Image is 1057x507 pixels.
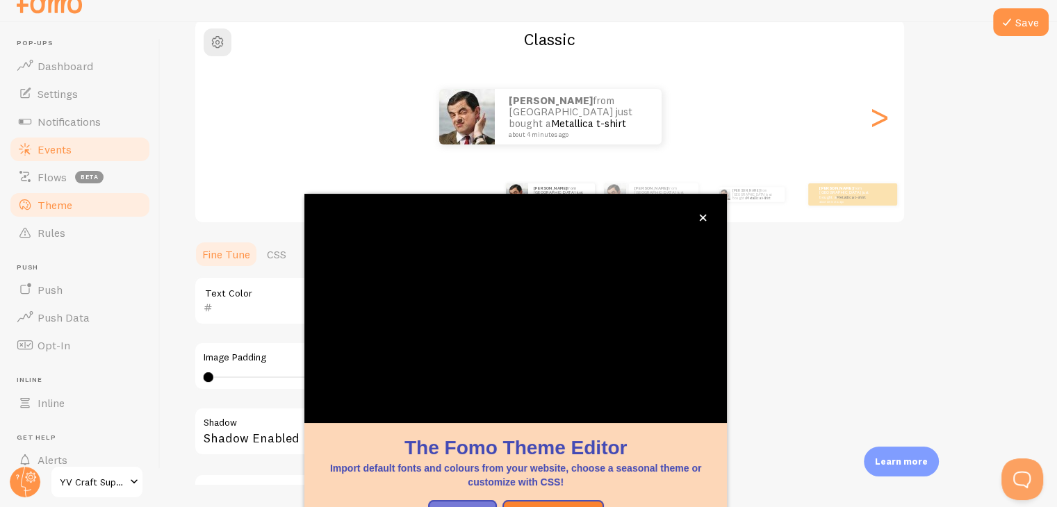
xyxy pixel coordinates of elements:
[509,95,648,138] p: from [GEOGRAPHIC_DATA] just bought a
[604,183,626,206] img: Fomo
[8,163,151,191] a: Flows beta
[17,433,151,442] span: Get Help
[509,131,644,138] small: about 4 minutes ago
[819,185,853,191] strong: [PERSON_NAME]
[439,89,495,144] img: Fomo
[732,188,760,192] strong: [PERSON_NAME]
[8,135,151,163] a: Events
[8,446,151,474] a: Alerts
[8,331,151,359] a: Opt-In
[875,455,928,468] p: Learn more
[696,210,710,225] button: close,
[8,108,151,135] a: Notifications
[38,87,78,101] span: Settings
[8,191,151,219] a: Theme
[8,304,151,331] a: Push Data
[38,396,65,410] span: Inline
[75,171,104,183] span: beta
[534,185,589,203] p: from [GEOGRAPHIC_DATA] just bought a
[719,189,730,200] img: Fomo
[746,196,770,200] a: Metallica t-shirt
[194,407,611,458] div: Shadow Enabled
[17,263,151,272] span: Push
[194,240,259,268] a: Fine Tune
[551,117,626,130] a: Metallica t-shirt
[38,198,72,212] span: Theme
[38,226,65,240] span: Rules
[634,185,668,191] strong: [PERSON_NAME]
[836,194,866,200] a: Metallica t-shirt
[321,434,710,461] h1: The Fomo Theme Editor
[993,8,1049,36] button: Save
[509,94,593,107] strong: [PERSON_NAME]
[38,170,67,184] span: Flows
[819,185,875,203] p: from [GEOGRAPHIC_DATA] just bought a
[534,185,567,191] strong: [PERSON_NAME]
[8,219,151,247] a: Rules
[732,187,779,202] p: from [GEOGRAPHIC_DATA] just bought a
[634,185,693,203] p: from [GEOGRAPHIC_DATA] just bought a
[8,276,151,304] a: Push
[38,59,93,73] span: Dashboard
[204,351,601,364] label: Image Padding
[38,453,67,467] span: Alerts
[871,67,887,167] div: Next slide
[60,474,126,490] span: YV Craft Supplies
[38,115,101,128] span: Notifications
[864,447,939,476] div: Learn more
[8,52,151,80] a: Dashboard
[195,28,904,50] h2: Classic
[506,183,528,206] img: Fomo
[819,200,874,203] small: about 4 minutes ago
[17,39,151,48] span: Pop-ups
[321,461,710,489] p: Import default fonts and colours from your website, choose a seasonal theme or customize with CSS!
[38,310,90,324] span: Push Data
[50,465,144,499] a: YV Craft Supplies
[8,80,151,108] a: Settings
[38,338,70,352] span: Opt-In
[38,142,72,156] span: Events
[38,283,63,297] span: Push
[8,389,151,417] a: Inline
[259,240,295,268] a: CSS
[1001,458,1043,500] iframe: Help Scout Beacon - Open
[17,376,151,385] span: Inline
